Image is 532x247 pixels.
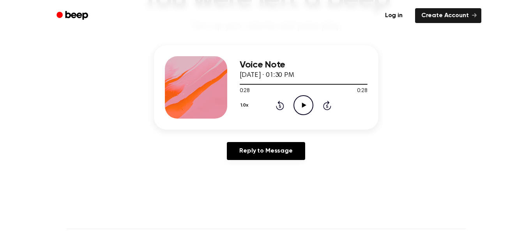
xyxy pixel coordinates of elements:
[240,87,250,95] span: 0:28
[240,60,368,70] h3: Voice Note
[240,72,294,79] span: [DATE] · 01:30 PM
[415,8,481,23] a: Create Account
[357,87,367,95] span: 0:28
[227,142,305,160] a: Reply to Message
[240,99,251,112] button: 1.0x
[377,7,410,25] a: Log in
[51,8,95,23] a: Beep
